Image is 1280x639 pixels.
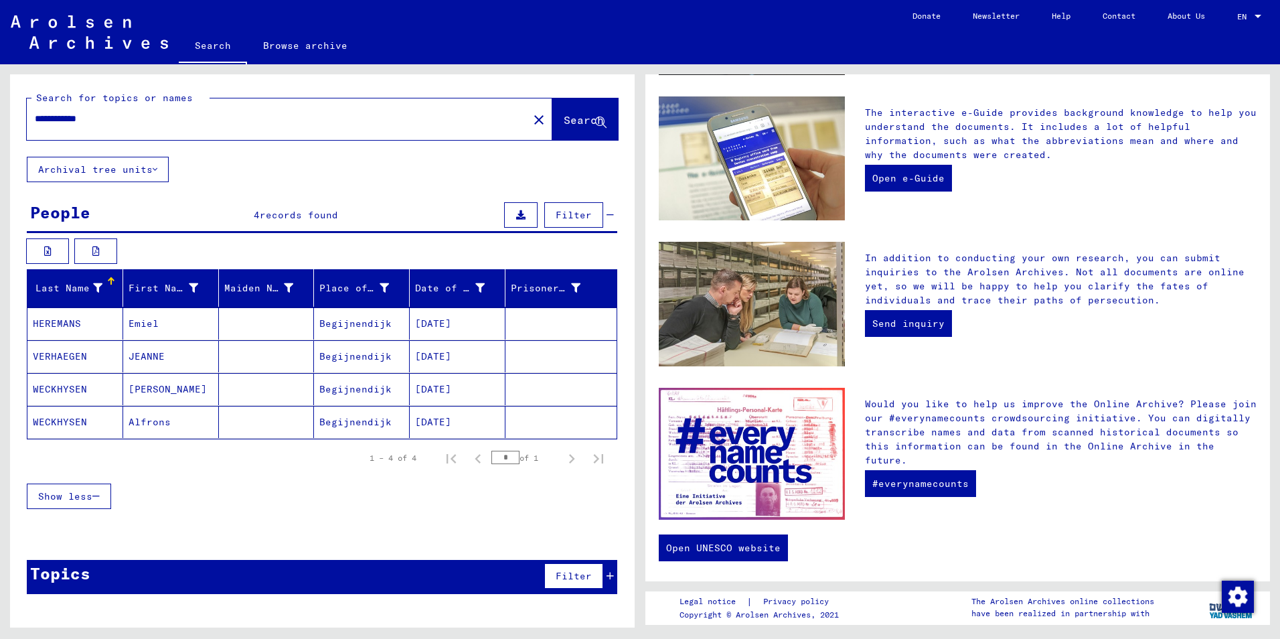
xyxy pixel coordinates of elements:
p: Copyright © Arolsen Archives, 2021 [679,609,845,621]
mat-cell: Begijnendijk [314,340,410,372]
span: 4 [254,209,260,221]
div: Place of Birth [319,281,389,295]
p: have been realized in partnership with [971,608,1154,620]
a: Open e-Guide [865,165,952,192]
span: Filter [556,209,592,221]
mat-cell: Begijnendijk [314,373,410,405]
mat-cell: Begijnendijk [314,406,410,438]
div: of 1 [491,451,558,464]
mat-cell: [PERSON_NAME] [123,373,219,405]
span: EN [1237,12,1252,21]
div: Prisoner # [511,277,601,299]
div: Maiden Name [224,281,294,295]
button: Filter [544,563,603,589]
mat-header-cell: Place of Birth [314,269,410,307]
button: Previous page [465,445,491,472]
mat-cell: [DATE] [410,307,505,340]
mat-header-cell: Last Name [27,269,123,307]
a: Send inquiry [865,310,952,337]
span: Filter [556,570,592,582]
div: Topics [30,561,90,585]
span: records found [260,209,338,221]
mat-label: Search for topics or names [36,92,193,104]
div: 1 – 4 of 4 [370,452,416,464]
mat-header-cell: Date of Birth [410,269,505,307]
button: Show less [27,484,111,509]
mat-icon: close [531,112,547,128]
p: In addition to conducting your own research, you can submit inquiries to the Arolsen Archives. No... [865,251,1257,307]
a: Browse archive [247,29,364,62]
span: Search [564,113,604,127]
div: First Name [129,277,218,299]
mat-cell: WECKHYSEN [27,406,123,438]
div: Date of Birth [415,277,505,299]
img: Change consent [1222,581,1254,613]
span: Show less [38,490,92,502]
div: Place of Birth [319,277,409,299]
img: enc.jpg [659,388,845,520]
mat-header-cell: Maiden Name [219,269,315,307]
button: First page [438,445,465,472]
mat-cell: VERHAEGEN [27,340,123,372]
mat-header-cell: First Name [123,269,219,307]
p: The interactive e-Guide provides background knowledge to help you understand the documents. It in... [865,106,1257,162]
a: Open UNESCO website [659,535,788,561]
img: Arolsen_neg.svg [11,15,168,49]
p: Would you like to help us improve the Online Archive? Please join our #everynamecounts crowdsourc... [865,397,1257,468]
div: Date of Birth [415,281,485,295]
mat-header-cell: Prisoner # [505,269,617,307]
mat-cell: WECKHYSEN [27,373,123,405]
img: eguide.jpg [659,96,845,220]
mat-cell: Emiel [123,307,219,340]
mat-cell: HEREMANS [27,307,123,340]
img: inquiries.jpg [659,242,845,366]
a: Legal notice [679,595,746,609]
p: The Arolsen Archives online collections [971,595,1154,608]
div: Prisoner # [511,281,580,295]
button: Archival tree units [27,157,169,182]
mat-cell: Begijnendijk [314,307,410,340]
a: #everynamecounts [865,470,976,497]
div: People [30,200,90,224]
mat-cell: [DATE] [410,406,505,438]
div: Last Name [33,281,102,295]
a: Privacy policy [752,595,845,609]
button: Next page [558,445,585,472]
div: Last Name [33,277,123,299]
mat-cell: [DATE] [410,340,505,372]
mat-cell: [DATE] [410,373,505,405]
button: Filter [544,202,603,228]
div: First Name [129,281,198,295]
button: Last page [585,445,612,472]
div: Maiden Name [224,277,314,299]
button: Search [552,98,618,140]
div: | [679,595,845,609]
button: Clear [526,106,552,133]
img: yv_logo.png [1206,591,1257,624]
a: Search [179,29,247,64]
mat-cell: JEANNE [123,340,219,372]
mat-cell: Alfrons [123,406,219,438]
